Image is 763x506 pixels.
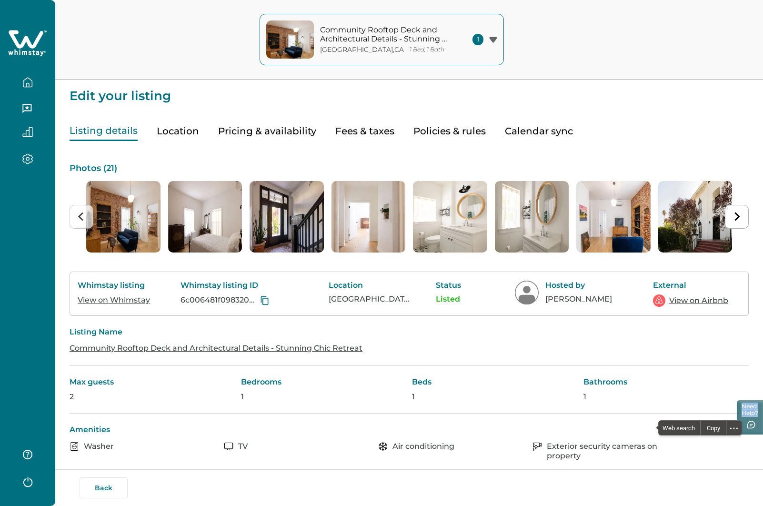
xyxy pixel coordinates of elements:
[224,442,233,451] img: amenity-icon
[181,281,302,290] p: Whimstay listing ID
[576,181,651,253] li: 7 of 21
[331,181,406,253] img: list-photos
[545,294,626,304] p: [PERSON_NAME]
[331,181,406,253] li: 4 of 21
[413,121,486,141] button: Policies & rules
[658,181,733,253] img: list-photos
[412,392,578,402] p: 1
[241,392,407,402] p: 1
[410,46,444,53] p: 1 Bed, 1 Bath
[70,425,749,435] p: Amenities
[78,281,154,290] p: Whimstay listing
[260,14,504,65] button: property-coverCommunity Rooftop Deck and Architectural Details - Stunning Chic Retreat[GEOGRAPHIC...
[701,421,726,435] div: Copy
[495,181,569,253] img: list-photos
[78,295,150,304] a: View on Whimstay
[436,281,488,290] p: Status
[436,294,488,304] p: Listed
[583,377,749,387] p: Bathrooms
[70,377,235,387] p: Max guests
[669,295,728,306] a: View on Airbnb
[413,181,487,253] li: 5 of 21
[250,181,324,253] li: 3 of 21
[86,181,161,253] li: 1 of 21
[181,295,258,305] p: 6c006481f0983202ca7cc827529116f2
[472,34,483,45] span: 1
[168,181,242,253] li: 2 of 21
[218,121,316,141] button: Pricing & availability
[157,121,199,141] button: Location
[70,327,749,337] p: Listing Name
[545,281,626,290] p: Hosted by
[653,281,729,290] p: External
[70,205,93,229] button: Previous slide
[84,442,114,451] p: Washer
[329,294,410,304] p: [GEOGRAPHIC_DATA], [GEOGRAPHIC_DATA], [GEOGRAPHIC_DATA]
[412,377,578,387] p: Beds
[70,80,749,102] p: Edit your listing
[70,344,362,353] a: Community Rooftop Deck and Architectural Details - Stunning Chic Retreat
[320,46,404,54] p: [GEOGRAPHIC_DATA] , CA
[238,442,248,451] p: TV
[495,181,569,253] li: 6 of 21
[505,121,573,141] button: Calendar sync
[70,392,235,402] p: 2
[658,181,733,253] li: 8 of 21
[583,392,749,402] p: 1
[70,164,749,173] p: Photos ( 21 )
[266,20,314,59] img: property-cover
[413,181,487,253] img: list-photos
[86,181,161,253] img: list-photos
[70,121,138,141] button: Listing details
[576,181,651,253] img: list-photos
[241,377,407,387] p: Bedrooms
[329,281,410,290] p: Location
[335,121,394,141] button: Fees & taxes
[168,181,242,253] img: list-photos
[532,442,542,451] img: amenity-icon
[659,421,701,435] span: Web search
[320,25,449,44] p: Community Rooftop Deck and Architectural Details - Stunning Chic Retreat
[725,205,749,229] button: Next slide
[547,442,681,460] p: Exterior security cameras on property
[70,442,79,451] img: amenity-icon
[80,477,128,498] button: Back
[250,181,324,253] img: list-photos
[378,442,388,451] img: amenity-icon
[392,442,454,451] p: Air conditioning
